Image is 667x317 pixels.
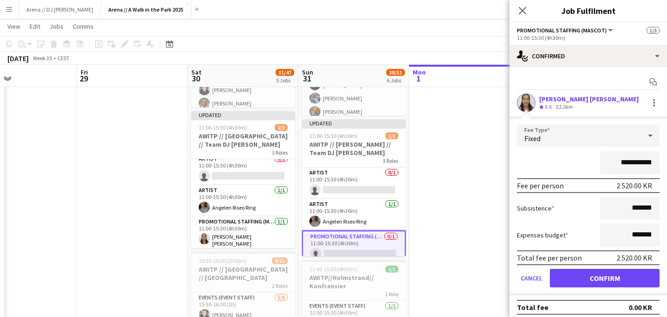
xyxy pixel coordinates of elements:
h3: AWITP // [GEOGRAPHIC_DATA] // [GEOGRAPHIC_DATA] [191,265,295,282]
a: Comms [69,20,97,32]
div: Total fee [517,303,548,312]
span: 11:00-15:30 (4h30m) [199,124,247,131]
app-card-role: Promotional Staffing (Mascot)0/111:00-15:30 (4h30m) [302,230,406,264]
app-job-card: Updated11:00-15:30 (4h30m)2/3AWITP // [GEOGRAPHIC_DATA] // Team DJ [PERSON_NAME]3 RolesArtist0/11... [191,111,295,248]
h3: AWITP // [PERSON_NAME] // Team DJ [PERSON_NAME] [302,140,406,157]
span: 2/3 [275,124,288,131]
span: 31/47 [276,69,294,76]
div: Updated [302,119,406,127]
app-card-role: Artist0/111:00-15:30 (4h30m) [191,154,295,185]
div: [DATE] [7,54,29,63]
span: Fri [81,68,88,76]
button: Cancel [517,269,546,287]
span: Comms [73,22,94,31]
span: 11:00-15:30 (4h30m) [309,266,358,273]
a: Jobs [46,20,67,32]
span: 1 [411,73,426,84]
span: 29 [79,73,88,84]
h3: AWITP//Holmstrand// Konfransier [302,273,406,290]
span: Sat [191,68,201,76]
div: Updated [191,111,295,118]
span: Edit [30,22,40,31]
span: Promotional Staffing (Mascot) [517,27,607,34]
span: Week 35 [31,55,54,62]
div: 2 520.00 KR [617,253,652,262]
div: 0.00 KR [629,303,652,312]
app-card-role: Artist0/111:00-15:30 (4h30m) [302,168,406,199]
span: 3 Roles [383,157,398,164]
span: 1 Role [385,291,398,298]
app-card-role: Artist1/111:00-15:30 (4h30m)Angelen Riseo Ring [191,185,295,217]
div: 11:00-15:30 (4h30m) [517,34,660,41]
h3: Job Fulfilment [510,5,667,17]
app-job-card: Updated11:00-15:30 (4h30m)1/3AWITP // [PERSON_NAME] // Team DJ [PERSON_NAME]3 RolesArtist0/111:00... [302,119,406,256]
span: 1/3 [385,132,398,139]
div: [PERSON_NAME] [PERSON_NAME] [539,95,639,103]
span: 15:30-18:00 (2h30m) [199,257,247,264]
span: 3.6 [545,103,552,110]
span: 2 Roles [272,282,288,289]
div: Confirmed [510,45,667,67]
div: 5 Jobs [276,77,294,84]
span: 11:00-15:30 (4h30m) [309,132,358,139]
label: Expenses budget [517,231,568,239]
span: 9/11 [272,257,288,264]
label: Subsistence [517,204,554,212]
span: Mon [413,68,426,76]
button: Confirm [550,269,660,287]
div: 53.2km [554,103,574,111]
span: 1/1 [385,266,398,273]
span: Jobs [50,22,63,31]
span: 31 [301,73,313,84]
a: Edit [26,20,44,32]
button: Promotional Staffing (Mascot) [517,27,614,34]
div: Fee per person [517,181,564,190]
span: Sun [302,68,313,76]
a: View [4,20,24,32]
span: 38/53 [386,69,405,76]
span: Fixed [524,134,541,143]
span: 3 Roles [272,149,288,156]
div: CEST [57,55,69,62]
button: Arena // A Walk in the Park 2025 [101,0,191,19]
span: 1/3 [647,27,660,34]
div: 6 Jobs [387,77,404,84]
button: Arena // DJ [PERSON_NAME] [19,0,101,19]
h3: AWITP // [GEOGRAPHIC_DATA] // Team DJ [PERSON_NAME] [191,132,295,149]
div: 2 520.00 KR [617,181,652,190]
span: View [7,22,20,31]
app-card-role: Promotional Staffing (Mascot)1/111:00-15:30 (4h30m)[PERSON_NAME] [PERSON_NAME] [191,217,295,251]
div: Total fee per person [517,253,582,262]
app-card-role: Artist1/111:00-15:30 (4h30m)Angelen Riseo Ring [302,199,406,230]
span: 30 [190,73,201,84]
